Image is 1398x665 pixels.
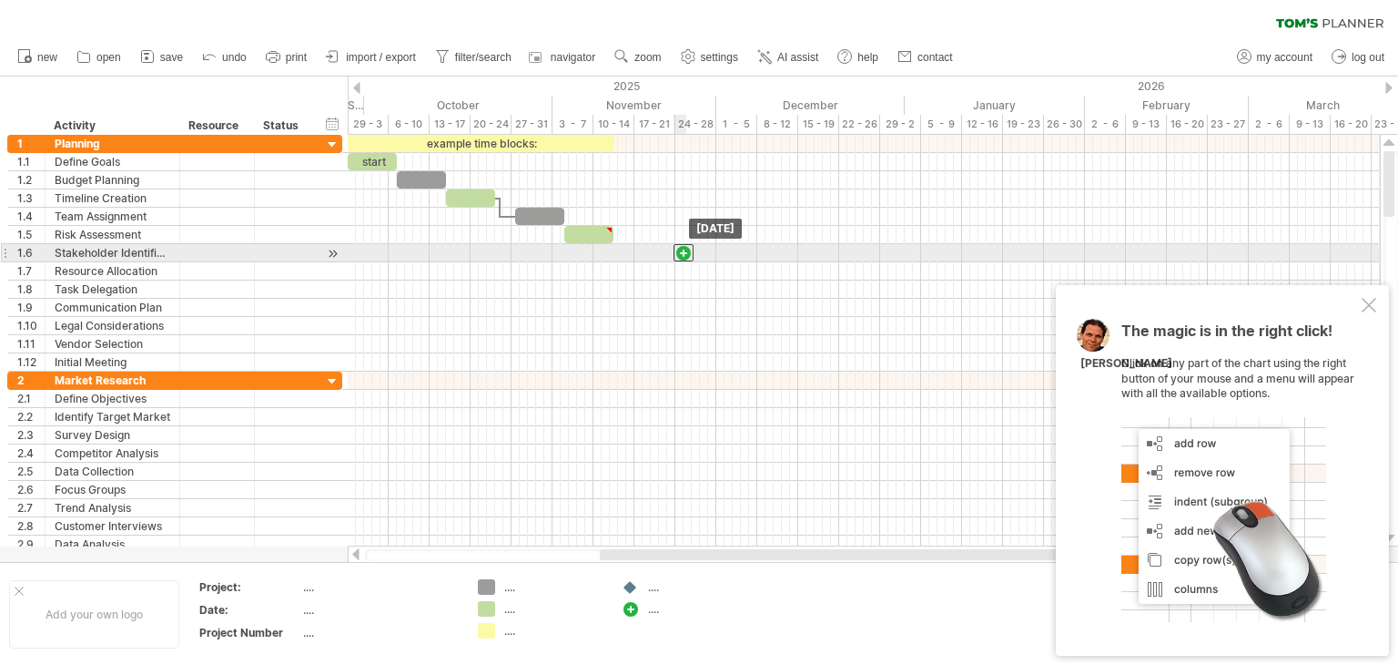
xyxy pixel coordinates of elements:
[893,46,958,69] a: contact
[17,408,45,425] div: 2.2
[37,51,57,64] span: new
[55,171,170,189] div: Budget Planning
[55,317,170,334] div: Legal Considerations
[54,117,169,135] div: Activity
[188,117,244,135] div: Resource
[321,46,421,69] a: import / export
[1290,115,1331,134] div: 9 - 13
[839,115,880,134] div: 22 - 26
[689,219,742,239] div: [DATE]
[17,463,45,480] div: 2.5
[199,602,299,618] div: Date:
[55,189,170,207] div: Timeline Creation
[72,46,127,69] a: open
[962,115,1003,134] div: 12 - 16
[364,96,552,115] div: October 2025
[675,115,716,134] div: 24 - 28
[17,390,45,407] div: 2.1
[701,51,738,64] span: settings
[348,115,389,134] div: 29 - 3
[1121,322,1332,349] span: The magic is in the right click!
[160,51,183,64] span: save
[1044,115,1085,134] div: 26 - 30
[55,372,170,389] div: Market Research
[55,153,170,170] div: Define Goals
[55,445,170,462] div: Competitor Analysis
[1126,115,1167,134] div: 9 - 13
[17,499,45,517] div: 2.7
[526,46,601,69] a: navigator
[1167,115,1208,134] div: 16 - 20
[857,51,878,64] span: help
[55,426,170,444] div: Survey Design
[55,353,170,371] div: Initial Meeting
[1080,356,1172,372] div: [PERSON_NAME]
[17,208,45,225] div: 1.4
[55,481,170,498] div: Focus Groups
[504,601,603,617] div: ....
[348,135,614,152] div: example time blocks:
[55,517,170,535] div: Customer Interviews
[17,171,45,189] div: 1.2
[9,580,179,649] div: Add your own logo
[430,115,471,134] div: 13 - 17
[13,46,63,69] a: new
[1085,115,1126,134] div: 2 - 6
[798,115,839,134] div: 15 - 19
[648,579,747,595] div: ....
[17,426,45,444] div: 2.3
[55,299,170,316] div: Communication Plan
[303,625,456,640] div: ....
[716,115,757,134] div: 1 - 5
[551,51,595,64] span: navigator
[1257,51,1312,64] span: my account
[917,51,953,64] span: contact
[880,115,921,134] div: 29 - 2
[648,601,747,617] div: ....
[55,281,170,298] div: Task Delegation
[17,317,45,334] div: 1.10
[1232,46,1318,69] a: my account
[512,115,552,134] div: 27 - 31
[17,353,45,371] div: 1.12
[303,602,456,618] div: ....
[757,115,798,134] div: 8 - 12
[346,51,416,64] span: import / export
[17,536,45,553] div: 2.9
[348,153,397,170] div: start
[55,226,170,243] div: Risk Assessment
[1331,115,1372,134] div: 16 - 20
[431,46,517,69] a: filter/search
[905,96,1085,115] div: January 2026
[1003,115,1044,134] div: 19 - 23
[136,46,188,69] a: save
[55,536,170,553] div: Data Analysis
[1352,51,1384,64] span: log out
[324,244,341,263] div: scroll to activity
[17,262,45,280] div: 1.7
[455,51,512,64] span: filter/search
[55,499,170,517] div: Trend Analysis
[552,115,593,134] div: 3 - 7
[676,46,744,69] a: settings
[17,481,45,498] div: 2.6
[17,135,45,152] div: 1
[1249,115,1290,134] div: 2 - 6
[55,390,170,407] div: Define Objectives
[610,46,666,69] a: zoom
[17,189,45,207] div: 1.3
[263,117,303,135] div: Status
[716,96,905,115] div: December 2025
[1208,115,1249,134] div: 23 - 27
[1085,96,1249,115] div: February 2026
[17,372,45,389] div: 2
[198,46,252,69] a: undo
[17,153,45,170] div: 1.1
[222,51,247,64] span: undo
[17,244,45,261] div: 1.6
[55,244,170,261] div: Stakeholder Identification
[634,115,675,134] div: 17 - 21
[199,579,299,595] div: Project:
[471,115,512,134] div: 20 - 24
[55,135,170,152] div: Planning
